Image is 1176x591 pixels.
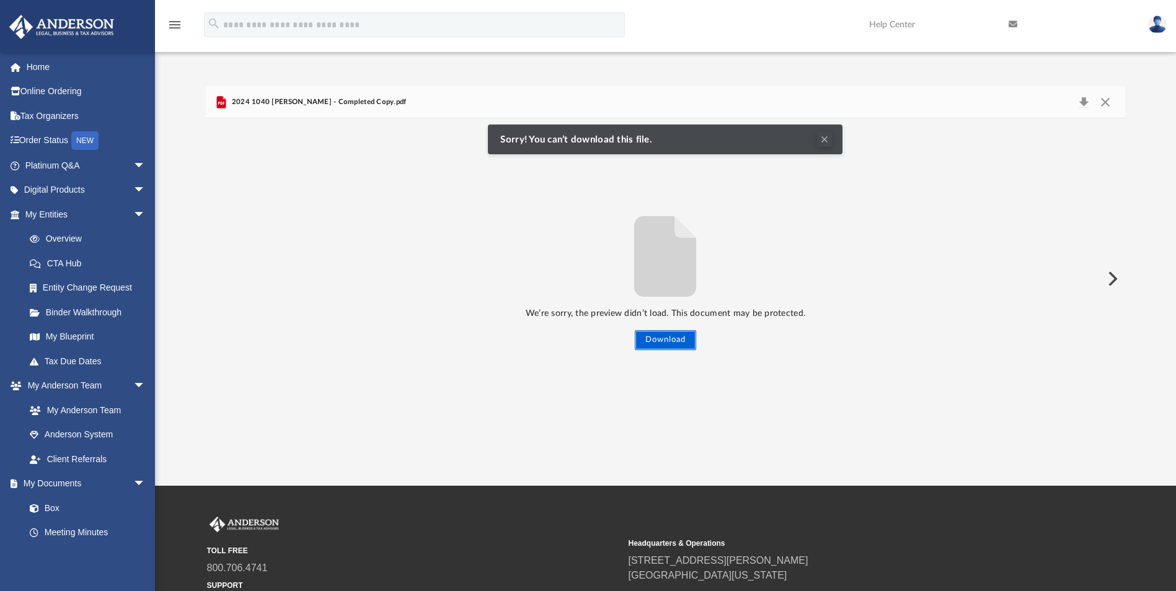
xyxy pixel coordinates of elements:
[1094,94,1116,111] button: Close
[17,398,152,422] a: My Anderson Team
[629,555,808,566] a: [STREET_ADDRESS][PERSON_NAME]
[207,17,221,30] i: search
[17,276,164,300] a: Entity Change Request
[9,153,164,178] a: Platinum Q&Aarrow_drop_down
[9,103,164,128] a: Tax Organizers
[9,374,158,398] a: My Anderson Teamarrow_drop_down
[1098,261,1125,296] button: Next File
[167,24,182,32] a: menu
[133,153,158,178] span: arrow_drop_down
[17,545,152,569] a: Forms Library
[167,17,182,32] i: menu
[207,517,281,533] img: Anderson Advisors Platinum Portal
[229,97,406,108] span: 2024 1040 [PERSON_NAME] - Completed Copy.pdf
[17,325,158,349] a: My Blueprint
[9,55,164,79] a: Home
[207,545,620,556] small: TOLL FREE
[133,178,158,203] span: arrow_drop_down
[500,134,658,146] span: Sorry! You can’t download this file.
[817,132,832,147] button: Clear Notification
[206,86,1125,439] div: Preview
[133,202,158,227] span: arrow_drop_down
[629,570,787,580] a: [GEOGRAPHIC_DATA][US_STATE]
[9,471,158,496] a: My Documentsarrow_drop_down
[206,306,1125,322] p: We’re sorry, the preview didn’t load. This document may be protected.
[17,349,164,374] a: Tax Due Dates
[17,520,158,545] a: Meeting Minutes
[133,471,158,497] span: arrow_drop_down
[6,15,118,39] img: Anderson Advisors Platinum Portal
[17,227,164,252] a: Overview
[207,580,620,591] small: SUPPORT
[17,422,158,447] a: Anderson System
[635,330,696,350] button: Download
[17,251,164,276] a: CTA Hub
[1072,94,1095,111] button: Download
[17,447,158,471] a: Client Referrals
[1148,15,1167,33] img: User Pic
[207,563,268,573] a: 800.706.4741
[9,178,164,203] a: Digital Productsarrow_drop_down
[629,538,1041,549] small: Headquarters & Operations
[9,79,164,104] a: Online Ordering
[71,131,99,150] div: NEW
[17,496,152,520] a: Box
[206,118,1125,438] div: File preview
[17,300,164,325] a: Binder Walkthrough
[9,202,164,227] a: My Entitiesarrow_drop_down
[133,374,158,399] span: arrow_drop_down
[9,128,164,154] a: Order StatusNEW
